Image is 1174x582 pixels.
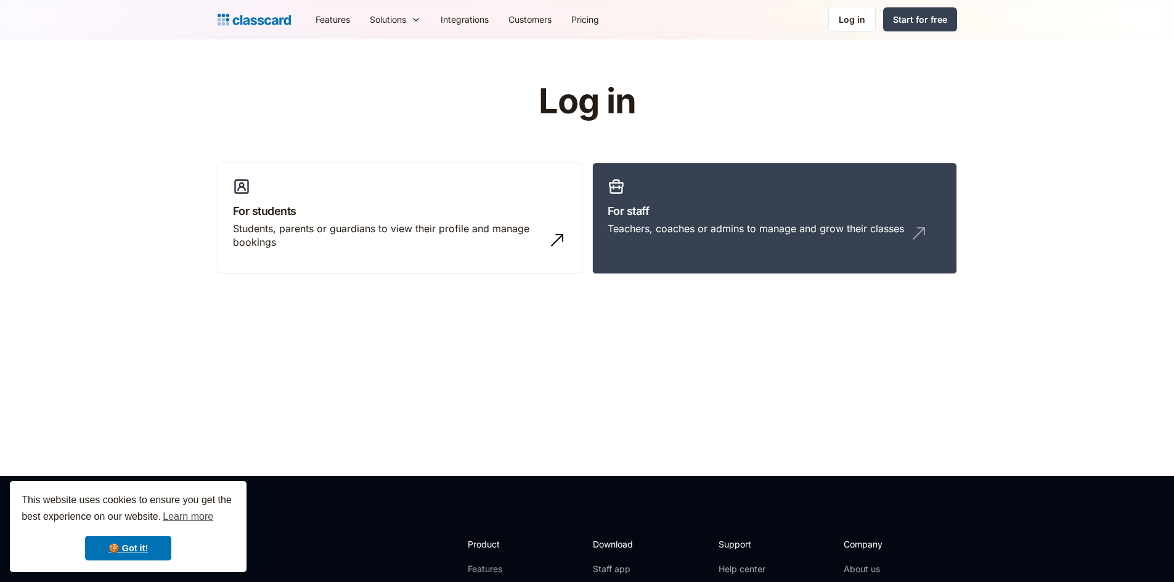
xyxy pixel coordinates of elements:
[10,481,247,572] div: cookieconsent
[468,538,534,551] h2: Product
[431,6,499,33] a: Integrations
[592,163,957,275] a: For staffTeachers, coaches or admins to manage and grow their classes
[391,83,783,121] h1: Log in
[306,6,360,33] a: Features
[893,13,947,26] div: Start for free
[844,563,926,575] a: About us
[561,6,609,33] a: Pricing
[233,203,567,219] h3: For students
[593,538,643,551] h2: Download
[844,538,926,551] h2: Company
[468,563,534,575] a: Features
[839,13,865,26] div: Log in
[608,203,942,219] h3: For staff
[360,6,431,33] div: Solutions
[233,222,542,249] div: Students, parents or guardians to view their profile and manage bookings
[22,493,235,526] span: This website uses cookies to ensure you get the best experience on our website.
[370,13,406,26] div: Solutions
[499,6,561,33] a: Customers
[161,507,215,526] a: learn more about cookies
[719,563,768,575] a: Help center
[883,7,957,31] a: Start for free
[218,163,582,275] a: For studentsStudents, parents or guardians to view their profile and manage bookings
[218,11,291,28] a: home
[719,538,768,551] h2: Support
[85,536,171,560] a: dismiss cookie message
[593,563,643,575] a: Staff app
[828,7,876,32] a: Log in
[608,222,904,235] div: Teachers, coaches or admins to manage and grow their classes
